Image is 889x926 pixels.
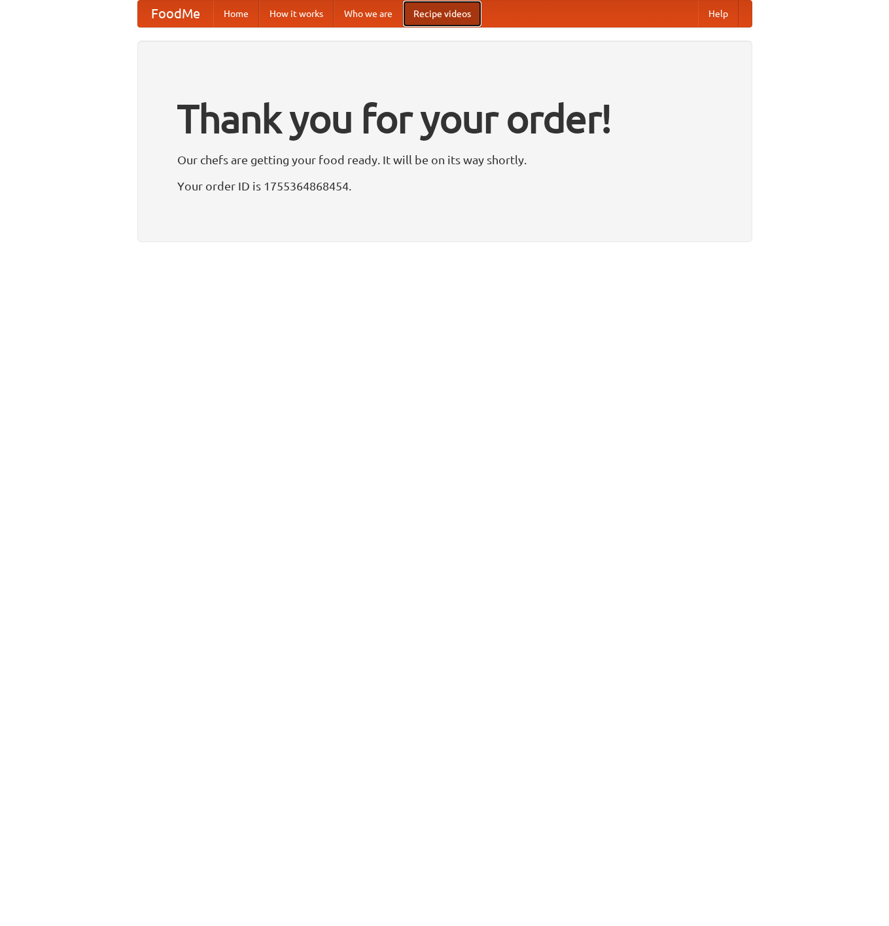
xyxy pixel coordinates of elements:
[698,1,739,27] a: Help
[177,87,712,150] h1: Thank you for your order!
[213,1,259,27] a: Home
[177,150,712,169] p: Our chefs are getting your food ready. It will be on its way shortly.
[259,1,334,27] a: How it works
[334,1,403,27] a: Who we are
[138,1,213,27] a: FoodMe
[403,1,481,27] a: Recipe videos
[177,176,712,196] p: Your order ID is 1755364868454.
